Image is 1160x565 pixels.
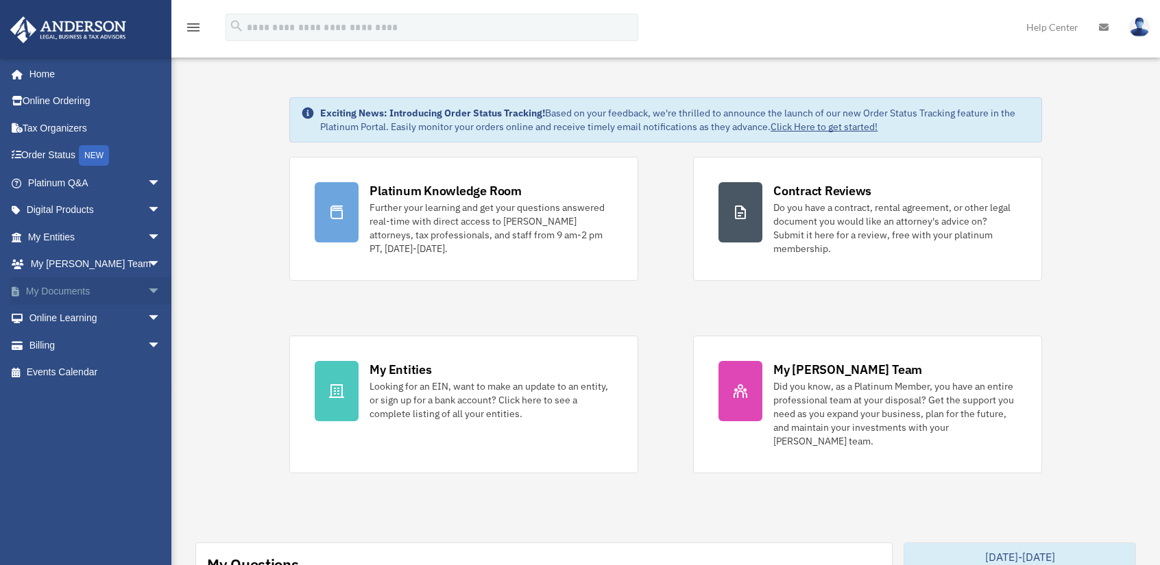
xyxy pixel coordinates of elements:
[147,223,175,251] span: arrow_drop_down
[185,19,202,36] i: menu
[773,201,1017,255] div: Do you have a contract, rental agreement, or other legal document you would like an attorney's ad...
[147,251,175,279] span: arrow_drop_down
[289,157,638,281] a: Platinum Knowledge Room Further your learning and get your questions answered real-time with dire...
[10,60,175,88] a: Home
[10,169,182,197] a: Platinum Q&Aarrow_drop_down
[370,361,431,378] div: My Entities
[289,336,638,473] a: My Entities Looking for an EIN, want to make an update to an entity, or sign up for a bank accoun...
[10,305,182,332] a: Online Learningarrow_drop_down
[773,182,871,199] div: Contract Reviews
[10,331,182,359] a: Billingarrow_drop_down
[185,24,202,36] a: menu
[370,201,613,255] div: Further your learning and get your questions answered real-time with direct access to [PERSON_NAM...
[147,277,175,305] span: arrow_drop_down
[10,277,182,305] a: My Documentsarrow_drop_down
[771,121,878,133] a: Click Here to get started!
[370,182,522,199] div: Platinum Knowledge Room
[229,18,244,34] i: search
[10,88,182,115] a: Online Ordering
[10,359,182,386] a: Events Calendar
[6,16,130,43] img: Anderson Advisors Platinum Portal
[693,336,1042,473] a: My [PERSON_NAME] Team Did you know, as a Platinum Member, you have an entire professional team at...
[320,107,545,119] strong: Exciting News: Introducing Order Status Tracking!
[147,305,175,333] span: arrow_drop_down
[147,197,175,225] span: arrow_drop_down
[693,157,1042,281] a: Contract Reviews Do you have a contract, rental agreement, or other legal document you would like...
[10,142,182,170] a: Order StatusNEW
[773,361,922,378] div: My [PERSON_NAME] Team
[10,114,182,142] a: Tax Organizers
[147,331,175,360] span: arrow_drop_down
[10,223,182,251] a: My Entitiesarrow_drop_down
[79,145,109,166] div: NEW
[10,197,182,224] a: Digital Productsarrow_drop_down
[370,379,613,420] div: Looking for an EIN, want to make an update to an entity, or sign up for a bank account? Click her...
[773,379,1017,448] div: Did you know, as a Platinum Member, you have an entire professional team at your disposal? Get th...
[1129,17,1150,37] img: User Pic
[320,106,1030,134] div: Based on your feedback, we're thrilled to announce the launch of our new Order Status Tracking fe...
[10,251,182,278] a: My [PERSON_NAME] Teamarrow_drop_down
[147,169,175,197] span: arrow_drop_down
